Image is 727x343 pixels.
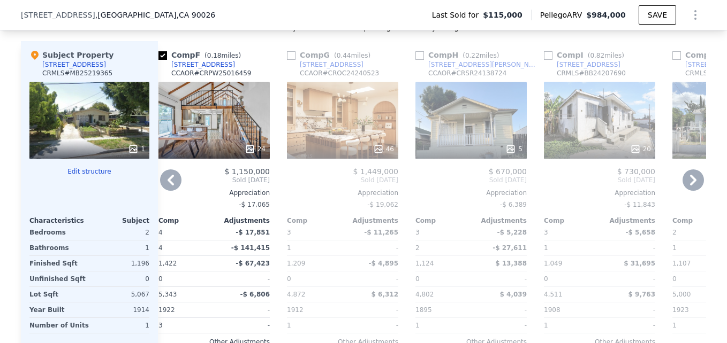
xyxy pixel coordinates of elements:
div: 1 [128,144,145,154]
span: $ 730,000 [617,167,655,176]
span: $ 1,150,000 [224,167,270,176]
span: 0.18 [207,52,222,59]
div: 2 [92,225,149,240]
div: 5,067 [92,287,149,302]
div: Comp [287,216,343,225]
a: [STREET_ADDRESS] [158,60,235,69]
span: 1,209 [287,260,305,267]
span: -$ 17,851 [236,229,270,236]
span: 0 [158,275,163,283]
div: 1 [92,240,149,255]
span: ( miles) [330,52,375,59]
div: - [216,318,270,333]
div: Appreciation [158,189,270,197]
span: Sold [DATE] [544,176,655,184]
div: Adjustments [214,216,270,225]
div: Comp [158,216,214,225]
div: Adjustments [600,216,655,225]
div: Bedrooms [29,225,87,240]
span: -$ 19,062 [367,201,398,208]
span: 1,107 [672,260,691,267]
a: [STREET_ADDRESS] [287,60,363,69]
span: Sold [DATE] [415,176,527,184]
div: CCAOR # CRSR24138724 [428,69,506,77]
div: [STREET_ADDRESS] [300,60,363,69]
span: 0 [287,275,291,283]
div: 4 [158,240,212,255]
div: 2 [415,240,469,255]
div: CRMLS # BB24207690 [557,69,626,77]
div: - [216,302,270,317]
div: Lot Sqft [29,287,87,302]
span: Last Sold for [432,10,483,20]
span: 1,124 [415,260,434,267]
div: Adjustments [471,216,527,225]
div: 24 [245,144,266,154]
span: -$ 5,228 [497,229,527,236]
span: $ 6,312 [372,291,398,298]
div: - [473,302,527,317]
span: $ 13,388 [495,260,527,267]
div: - [345,240,398,255]
span: 1,422 [158,260,177,267]
span: Sold [DATE] [287,176,398,184]
div: 5 [505,144,522,154]
span: $115,000 [483,10,522,20]
span: 5,343 [158,291,177,298]
span: 0 [672,275,677,283]
div: 1 [544,318,597,333]
span: -$ 27,611 [493,244,527,252]
span: $984,000 [586,11,626,19]
span: 0 [544,275,548,283]
span: -$ 5,658 [626,229,655,236]
span: 3 [415,229,420,236]
div: - [602,271,655,286]
span: -$ 67,423 [236,260,270,267]
span: -$ 11,265 [364,229,398,236]
div: [STREET_ADDRESS] [557,60,620,69]
div: 1 [415,318,469,333]
div: Characteristics [29,216,89,225]
div: 1 [672,318,726,333]
div: 1922 [158,302,212,317]
span: ( miles) [458,52,503,59]
span: 4,872 [287,291,305,298]
span: 0.22 [465,52,480,59]
div: - [602,302,655,317]
span: 2 [672,229,677,236]
span: -$ 6,389 [500,201,527,208]
div: Adjustments [343,216,398,225]
div: 1895 [415,302,469,317]
div: CCAOR # CROC24240523 [300,69,379,77]
span: ( miles) [584,52,628,59]
div: Comp G [287,50,375,60]
div: - [602,240,655,255]
div: 1 [287,240,340,255]
span: Pellego ARV [540,10,587,20]
div: 20 [630,144,651,154]
span: [STREET_ADDRESS] [21,10,95,20]
div: 1,196 [92,256,149,271]
span: $ 9,763 [628,291,655,298]
div: [STREET_ADDRESS] [171,60,235,69]
div: CCAOR # CRPW25016459 [171,69,252,77]
div: Number of Units [29,318,89,333]
div: CRMLS # MB25219365 [42,69,112,77]
span: 3 [287,229,291,236]
div: 1 [287,318,340,333]
div: 1923 [672,302,726,317]
div: 1 [544,240,597,255]
span: -$ 6,806 [240,291,270,298]
span: 0 [415,275,420,283]
div: Appreciation [415,189,527,197]
span: Sold [DATE] [158,176,270,184]
div: Appreciation [287,189,398,197]
a: [STREET_ADDRESS] [544,60,620,69]
span: ( miles) [200,52,245,59]
span: -$ 11,843 [624,201,655,208]
span: 5,000 [672,291,691,298]
span: 4,511 [544,291,562,298]
div: - [473,318,527,333]
button: SAVE [639,5,676,25]
div: Comp [544,216,600,225]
